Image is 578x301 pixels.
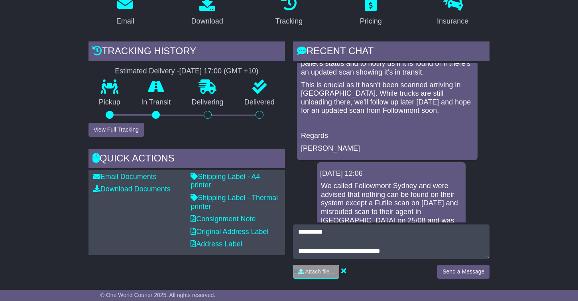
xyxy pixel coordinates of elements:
[437,16,468,27] div: Insurance
[301,51,474,77] p: We contacted Followmont Sydney to check on the pallet's status and to notify us if it is found or...
[275,16,303,27] div: Tracking
[100,292,216,298] span: © One World Courier 2025. All rights reserved.
[293,41,490,63] div: RECENT CHAT
[437,265,490,279] button: Send a Message
[360,16,382,27] div: Pricing
[88,123,144,137] button: View Full Tracking
[179,67,258,76] div: [DATE] 17:00 (GMT +10)
[181,98,234,107] p: Delivering
[191,173,260,189] a: Shipping Label - A4 printer
[191,228,268,236] a: Original Address Label
[191,240,242,248] a: Address Label
[88,41,285,63] div: Tracking history
[234,98,285,107] p: Delivered
[116,16,134,27] div: Email
[88,98,131,107] p: Pickup
[320,169,462,178] div: [DATE] 12:06
[321,182,462,234] p: We called Followmont Sydney and were advised that nothing can be found on their system except a F...
[191,215,256,223] a: Consignment Note
[191,16,223,27] div: Download
[301,144,474,153] p: [PERSON_NAME]
[191,194,278,211] a: Shipping Label - Thermal printer
[301,81,474,115] p: This is crucial as it hasn't been scanned arriving in [GEOGRAPHIC_DATA]. While trucks are still u...
[301,132,474,140] p: Regards
[88,149,285,170] div: Quick Actions
[93,173,157,181] a: Email Documents
[93,185,171,193] a: Download Documents
[131,98,181,107] p: In Transit
[88,67,285,76] div: Estimated Delivery -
